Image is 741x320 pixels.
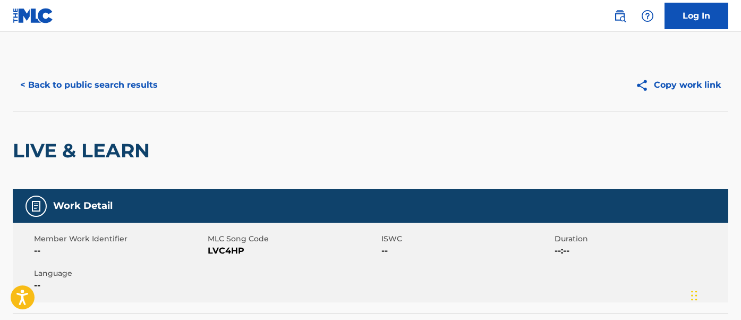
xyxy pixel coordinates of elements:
[641,10,654,22] img: help
[381,245,552,257] span: --
[555,245,726,257] span: --:--
[53,200,113,212] h5: Work Detail
[381,233,552,245] span: ISWC
[691,280,697,311] div: Drag
[13,72,165,98] button: < Back to public search results
[208,233,379,245] span: MLC Song Code
[30,200,42,213] img: Work Detail
[13,139,155,163] h2: LIVE & LEARN
[34,233,205,245] span: Member Work Identifier
[34,268,205,279] span: Language
[34,279,205,292] span: --
[637,5,658,27] div: Help
[688,269,741,320] iframe: Chat Widget
[665,3,728,29] a: Log In
[34,245,205,257] span: --
[13,8,54,23] img: MLC Logo
[555,233,726,245] span: Duration
[711,187,741,273] iframe: Resource Center
[609,5,631,27] a: Public Search
[635,79,654,92] img: Copy work link
[628,72,728,98] button: Copy work link
[208,245,379,257] span: LVC4HP
[614,10,626,22] img: search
